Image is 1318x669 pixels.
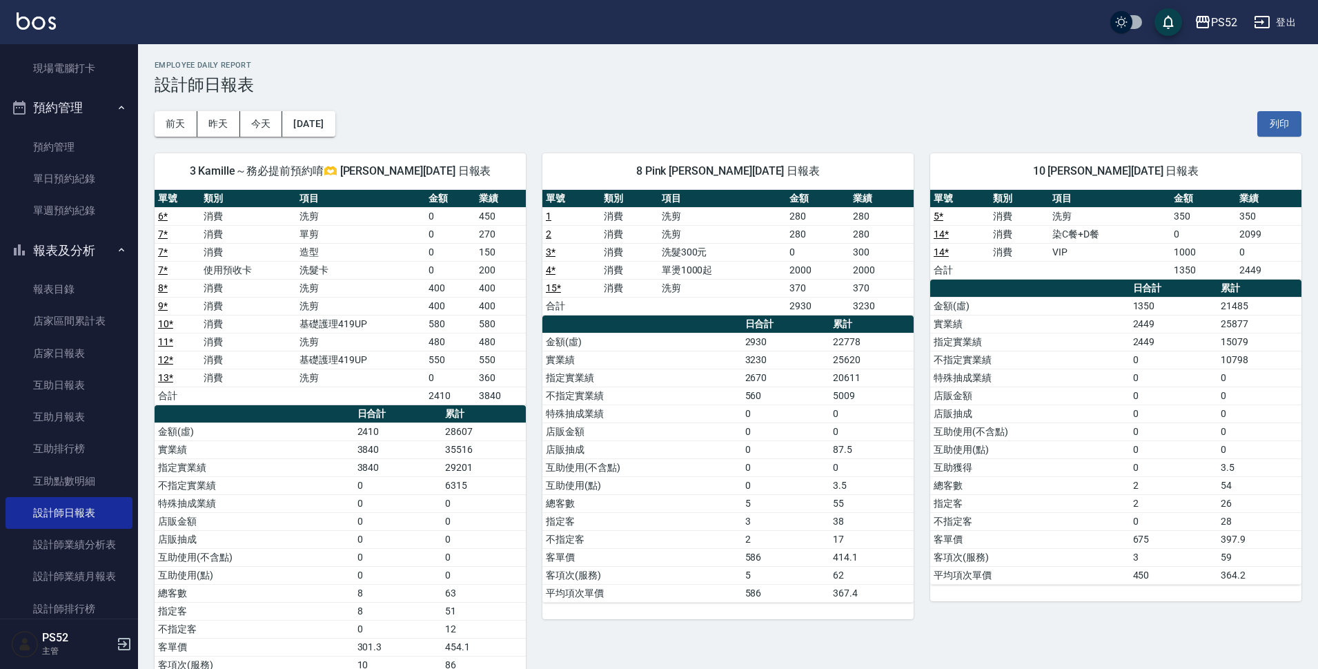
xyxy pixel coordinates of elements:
[849,297,914,315] td: 3230
[542,190,914,316] table: a dense table
[6,529,132,561] a: 設計師業績分析表
[742,405,829,423] td: 0
[354,584,442,602] td: 8
[1217,476,1301,494] td: 54
[475,261,526,279] td: 200
[475,207,526,225] td: 450
[742,351,829,369] td: 3230
[6,465,132,497] a: 互助點數明細
[1130,440,1217,458] td: 0
[990,207,1049,225] td: 消費
[6,338,132,369] a: 店家日報表
[296,225,425,243] td: 單剪
[6,233,132,269] button: 報表及分析
[200,243,296,261] td: 消費
[742,548,829,566] td: 586
[200,207,296,225] td: 消費
[296,261,425,279] td: 洗髮卡
[1217,315,1301,333] td: 25877
[155,494,354,512] td: 特殊抽成業績
[155,423,354,440] td: 金額(虛)
[1211,14,1237,31] div: PS52
[1217,458,1301,476] td: 3.5
[442,476,526,494] td: 6315
[155,602,354,620] td: 指定客
[354,602,442,620] td: 8
[829,351,914,369] td: 25620
[6,131,132,163] a: 預約管理
[542,369,742,387] td: 指定實業績
[658,225,786,243] td: 洗剪
[6,497,132,529] a: 設計師日報表
[296,351,425,369] td: 基礎護理419UP
[1130,548,1217,566] td: 3
[930,476,1130,494] td: 總客數
[200,333,296,351] td: 消費
[6,593,132,625] a: 設計師排行榜
[786,207,850,225] td: 280
[200,279,296,297] td: 消費
[155,190,526,405] table: a dense table
[1170,207,1236,225] td: 350
[542,423,742,440] td: 店販金額
[542,566,742,584] td: 客項次(服務)
[542,351,742,369] td: 實業績
[990,190,1049,208] th: 類別
[1170,243,1236,261] td: 1000
[542,512,742,530] td: 指定客
[1217,423,1301,440] td: 0
[542,333,742,351] td: 金額(虛)
[6,433,132,465] a: 互助排行榜
[786,225,850,243] td: 280
[442,458,526,476] td: 29201
[1236,261,1301,279] td: 2449
[786,279,850,297] td: 370
[155,476,354,494] td: 不指定實業績
[930,315,1130,333] td: 實業績
[1130,530,1217,548] td: 675
[475,333,526,351] td: 480
[442,405,526,423] th: 累計
[930,190,990,208] th: 單號
[930,190,1301,280] table: a dense table
[658,190,786,208] th: 項目
[742,440,829,458] td: 0
[1130,315,1217,333] td: 2449
[1236,207,1301,225] td: 350
[930,369,1130,387] td: 特殊抽成業績
[849,279,914,297] td: 370
[930,261,990,279] td: 合計
[1217,440,1301,458] td: 0
[849,207,914,225] td: 280
[442,548,526,566] td: 0
[42,631,112,645] h5: PS52
[829,494,914,512] td: 55
[442,638,526,656] td: 454.1
[1217,512,1301,530] td: 28
[542,530,742,548] td: 不指定客
[1130,333,1217,351] td: 2449
[829,387,914,405] td: 5009
[1189,8,1243,37] button: PS52
[742,316,829,333] th: 日合計
[1217,333,1301,351] td: 15079
[1130,405,1217,423] td: 0
[425,261,475,279] td: 0
[354,494,442,512] td: 0
[354,423,442,440] td: 2410
[658,243,786,261] td: 洗髮300元
[475,279,526,297] td: 400
[947,164,1285,178] span: 10 [PERSON_NAME][DATE] 日報表
[6,195,132,226] a: 單週預約紀錄
[742,512,829,530] td: 3
[442,530,526,548] td: 0
[1217,387,1301,405] td: 0
[425,333,475,351] td: 480
[425,225,475,243] td: 0
[1130,351,1217,369] td: 0
[155,566,354,584] td: 互助使用(點)
[1130,297,1217,315] td: 1350
[42,645,112,657] p: 主管
[930,297,1130,315] td: 金額(虛)
[829,530,914,548] td: 17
